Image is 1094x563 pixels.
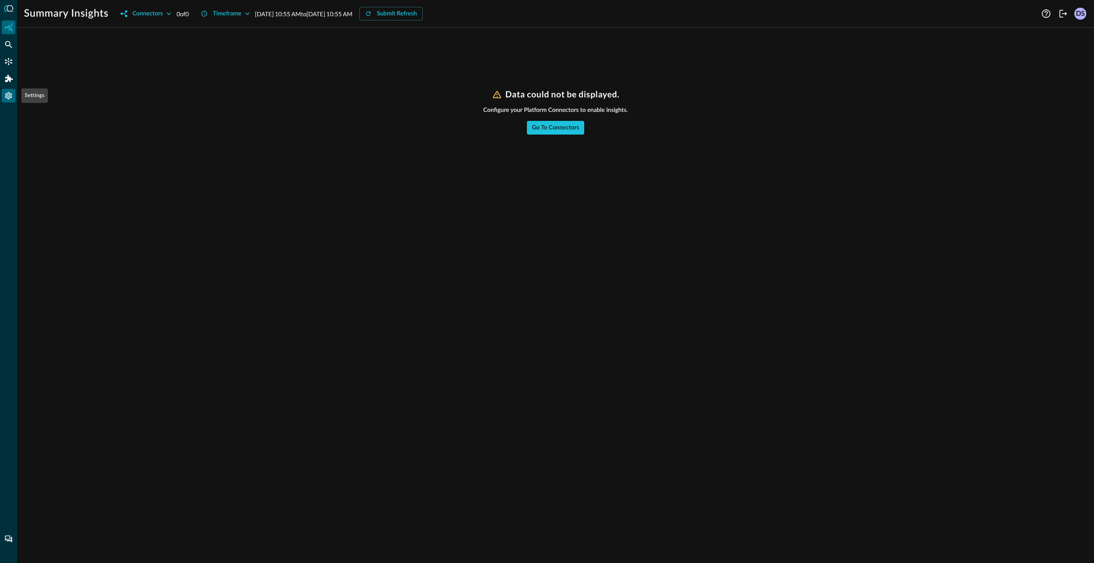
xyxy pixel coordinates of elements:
[21,88,48,103] div: Settings
[532,123,579,133] div: Go to Connectors
[2,532,15,546] div: Chat
[213,9,241,19] div: Timeframe
[2,89,15,103] div: Settings
[24,7,109,21] h1: Summary Insights
[2,21,15,34] div: Summary Insights
[527,121,585,135] button: Go to Connectors
[483,106,628,114] span: Configure your Platform Connectors to enable insights.
[176,9,189,18] p: 0 of 0
[2,38,15,51] div: Federated Search
[255,9,353,18] p: [DATE] 10:55 AM to [DATE] 10:55 AM
[1056,7,1070,21] button: Logout
[1039,7,1053,21] button: Help
[196,7,255,21] button: Timeframe
[132,9,163,19] div: Connectors
[377,9,417,19] div: Submit Refresh
[115,7,176,21] button: Connectors
[506,89,620,100] h3: Data could not be displayed.
[359,7,423,21] button: Submit Refresh
[2,55,15,68] div: Connectors
[2,72,16,85] div: Addons
[1074,8,1086,20] div: DS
